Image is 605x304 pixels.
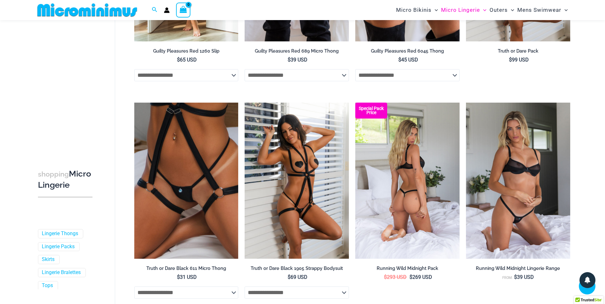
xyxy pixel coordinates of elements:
span: Menu Toggle [432,2,438,18]
span: Mens Swimwear [517,2,561,18]
h2: Guilty Pleasures Red 1260 Slip [134,48,239,54]
bdi: 293 USD [384,274,407,280]
a: Tops [42,282,53,289]
img: Running Wild Midnight 1052 Top 6512 Bottom 04 [355,103,460,259]
a: Mens SwimwearMenu ToggleMenu Toggle [516,2,569,18]
span: Menu Toggle [508,2,514,18]
span: shopping [38,170,69,178]
a: Micro BikinisMenu ToggleMenu Toggle [395,2,439,18]
h3: Micro Lingerie [38,169,92,191]
bdi: 99 USD [509,57,529,63]
iframe: TrustedSite Certified [38,21,95,149]
bdi: 39 USD [514,274,534,280]
span: Outers [490,2,508,18]
a: All Styles (1) Running Wild Midnight 1052 Top 6512 Bottom 04Running Wild Midnight 1052 Top 6512 B... [355,103,460,259]
span: $ [409,274,412,280]
span: $ [509,57,512,63]
span: From: [502,276,513,280]
a: OutersMenu ToggleMenu Toggle [488,2,516,18]
a: Truth or Dare Black Micro 02Truth or Dare Black 1905 Bodysuit 611 Micro 12Truth or Dare Black 190... [134,103,239,259]
bdi: 65 USD [177,57,197,63]
a: Truth or Dare Black 1905 Strappy Bodysuit [245,265,349,274]
h2: Truth or Dare Black 1905 Strappy Bodysuit [245,265,349,271]
h2: Guilty Pleasures Red 689 Micro Thong [245,48,349,54]
h2: Running Wild Midnight Lingerie Range [466,265,570,271]
bdi: 39 USD [288,57,307,63]
span: Micro Bikinis [396,2,432,18]
a: Truth or Dare Black 1905 Bodysuit 611 Micro 07Truth or Dare Black 1905 Bodysuit 611 Micro 05Truth... [245,103,349,259]
bdi: 69 USD [288,274,307,280]
a: Lingerie Thongs [42,230,78,237]
a: Running Wild Midnight Lingerie Range [466,265,570,274]
span: $ [288,57,291,63]
img: Running Wild Midnight 1052 Top 6512 Bottom 02 [466,103,570,259]
span: $ [288,274,291,280]
a: Guilty Pleasures Red 1260 Slip [134,48,239,56]
nav: Site Navigation [394,1,571,19]
a: Search icon link [152,6,158,14]
img: Truth or Dare Black Micro 02 [134,103,239,259]
a: Skirts [42,257,55,263]
span: $ [384,274,387,280]
h2: Truth or Dare Pack [466,48,570,54]
span: Micro Lingerie [441,2,480,18]
a: Account icon link [164,7,170,13]
span: Menu Toggle [480,2,486,18]
a: Running Wild Midnight 1052 Top 6512 Bottom 02Running Wild Midnight 1052 Top 6512 Bottom 05Running... [466,103,570,259]
span: $ [177,274,180,280]
img: MM SHOP LOGO FLAT [35,3,140,17]
bdi: 269 USD [409,274,432,280]
span: Menu Toggle [561,2,568,18]
bdi: 31 USD [177,274,197,280]
a: Micro LingerieMenu ToggleMenu Toggle [439,2,488,18]
h2: Truth or Dare Black 611 Micro Thong [134,265,239,271]
a: Guilty Pleasures Red 6045 Thong [355,48,460,56]
h2: Guilty Pleasures Red 6045 Thong [355,48,460,54]
a: Truth or Dare Black 611 Micro Thong [134,265,239,274]
b: Special Pack Price [355,106,387,115]
span: $ [177,57,180,63]
a: View Shopping Cart, empty [176,3,191,17]
span: $ [514,274,517,280]
span: $ [398,57,401,63]
img: Truth or Dare Black 1905 Bodysuit 611 Micro 07 [245,103,349,259]
a: Lingerie Bralettes [42,270,81,276]
a: Lingerie Packs [42,243,75,250]
a: Running Wild Midnight Pack [355,265,460,274]
h2: Running Wild Midnight Pack [355,265,460,271]
bdi: 45 USD [398,57,418,63]
a: Truth or Dare Pack [466,48,570,56]
a: Guilty Pleasures Red 689 Micro Thong [245,48,349,56]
